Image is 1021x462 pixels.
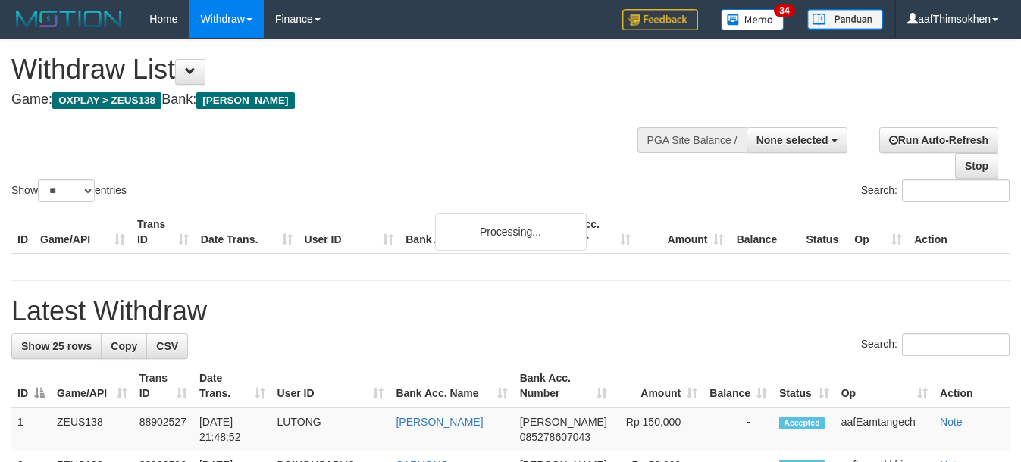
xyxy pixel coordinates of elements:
th: ID [11,211,34,254]
label: Search: [861,179,1010,202]
th: Amount: activate to sort column ascending [613,364,703,407]
th: Bank Acc. Number: activate to sort column ascending [514,364,613,407]
td: aafEamtangech [835,407,934,451]
div: Processing... [435,213,587,251]
td: - [703,407,773,451]
th: Game/API: activate to sort column ascending [51,364,133,407]
th: Game/API [34,211,131,254]
div: PGA Site Balance / [637,127,747,153]
span: 34 [774,4,794,17]
button: None selected [747,127,847,153]
th: Balance: activate to sort column ascending [703,364,773,407]
td: LUTONG [271,407,390,451]
span: Show 25 rows [21,340,92,352]
span: OXPLAY > ZEUS138 [52,92,161,109]
td: 88902527 [133,407,193,451]
th: User ID [299,211,400,254]
th: Bank Acc. Number [543,211,637,254]
span: Accepted [779,417,825,429]
th: Amount [637,211,731,254]
td: 1 [11,407,51,451]
img: panduan.png [807,9,883,30]
th: Trans ID: activate to sort column ascending [133,364,193,407]
a: Copy [101,333,147,359]
span: [PERSON_NAME] [520,416,607,428]
input: Search: [902,179,1010,202]
h4: Game: Bank: [11,92,666,108]
input: Search: [902,333,1010,356]
th: Balance [730,211,800,254]
span: Copy 085278607043 to clipboard [520,431,590,443]
a: [PERSON_NAME] [396,416,483,428]
th: Status: activate to sort column ascending [773,364,835,407]
a: Stop [955,153,998,179]
th: Bank Acc. Name: activate to sort column ascending [390,364,513,407]
span: [PERSON_NAME] [196,92,294,109]
label: Search: [861,333,1010,356]
th: Op [848,211,908,254]
th: Action [934,364,1010,407]
th: Date Trans. [195,211,299,254]
select: Showentries [38,179,95,202]
img: MOTION_logo.png [11,8,127,30]
h1: Latest Withdraw [11,296,1010,326]
a: Note [940,416,963,428]
span: CSV [156,340,178,352]
label: Show entries [11,179,127,202]
th: Status [800,211,848,254]
th: Action [908,211,1010,254]
th: Date Trans.: activate to sort column ascending [193,364,271,407]
span: Copy [111,340,137,352]
th: Trans ID [131,211,195,254]
a: Show 25 rows [11,333,102,359]
th: ID: activate to sort column descending [11,364,51,407]
img: Button%20Memo.svg [721,9,785,30]
td: Rp 150,000 [613,407,703,451]
a: Run Auto-Refresh [879,127,998,153]
h1: Withdraw List [11,55,666,85]
a: CSV [146,333,188,359]
th: Op: activate to sort column ascending [835,364,934,407]
span: None selected [756,134,828,146]
th: User ID: activate to sort column ascending [271,364,390,407]
td: ZEUS138 [51,407,133,451]
img: Feedback.jpg [622,9,698,30]
td: [DATE] 21:48:52 [193,407,271,451]
th: Bank Acc. Name [399,211,542,254]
